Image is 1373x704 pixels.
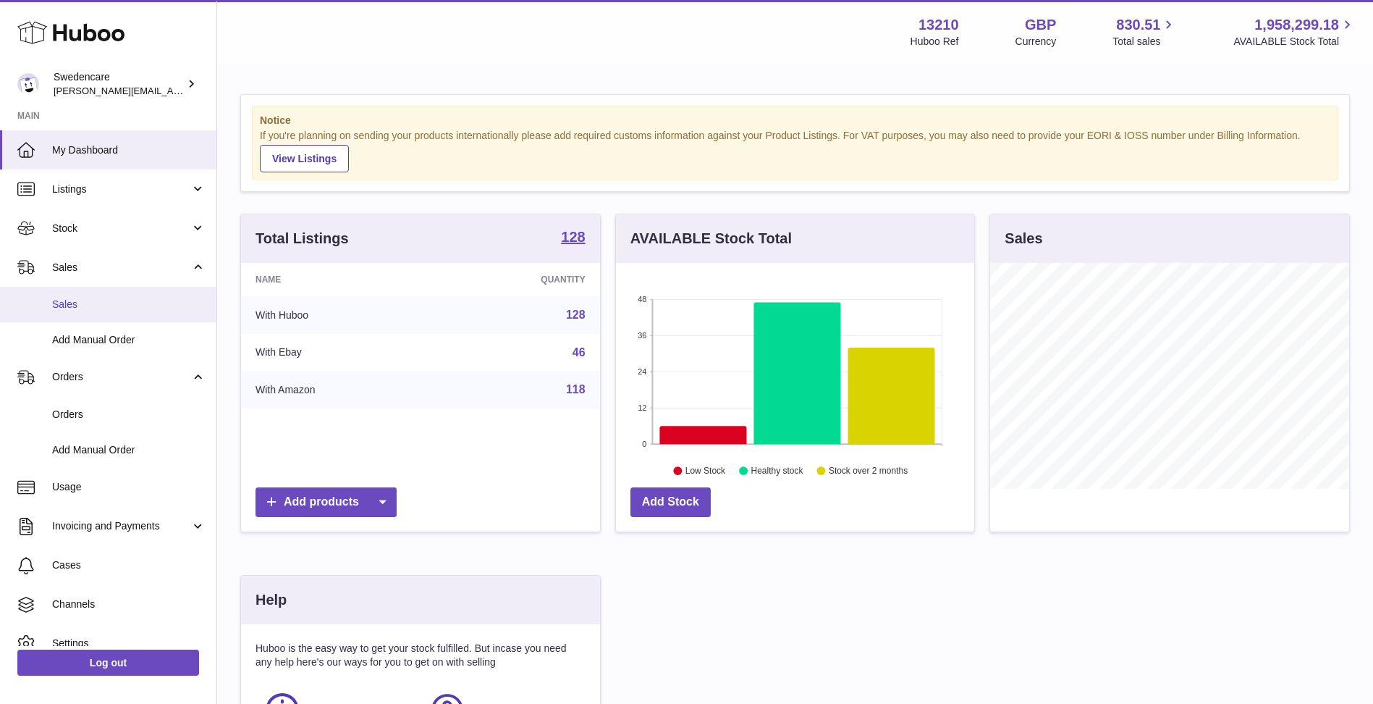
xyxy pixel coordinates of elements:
[52,598,206,611] span: Channels
[241,371,437,408] td: With Amazon
[911,35,959,49] div: Huboo Ref
[260,129,1330,172] div: If you're planning on sending your products internationally please add required customs informati...
[241,334,437,372] td: With Ebay
[1025,15,1056,35] strong: GBP
[52,408,206,422] span: Orders
[260,145,349,172] a: View Listings
[638,367,646,376] text: 24
[52,519,190,533] span: Invoicing and Payments
[829,466,908,476] text: Stock over 2 months
[54,85,368,96] span: [PERSON_NAME][EMAIL_ADDRESS][PERSON_NAME][DOMAIN_NAME]
[638,403,646,412] text: 12
[642,440,646,448] text: 0
[1112,15,1177,49] a: 830.51 Total sales
[52,443,206,457] span: Add Manual Order
[52,637,206,650] span: Settings
[573,346,586,359] a: 46
[1233,15,1356,49] a: 1,958,299.18 AVAILABLE Stock Total
[1116,15,1160,35] span: 830.51
[751,466,803,476] text: Healthy stock
[566,309,586,321] a: 128
[54,70,184,98] div: Swedencare
[918,15,959,35] strong: 13210
[561,230,585,244] strong: 128
[17,73,39,95] img: daniel.corbridge@swedencare.co.uk
[1233,35,1356,49] span: AVAILABLE Stock Total
[52,183,190,196] span: Listings
[1112,35,1177,49] span: Total sales
[241,296,437,334] td: With Huboo
[1254,15,1339,35] span: 1,958,299.18
[52,298,206,311] span: Sales
[638,331,646,340] text: 36
[255,642,586,669] p: Huboo is the easy way to get your stock fulfilled. But incase you need any help here's our ways f...
[1005,229,1042,248] h3: Sales
[566,383,586,395] a: 118
[52,143,206,157] span: My Dashboard
[255,590,287,610] h3: Help
[241,263,437,296] th: Name
[52,480,206,494] span: Usage
[255,229,349,248] h3: Total Listings
[437,263,599,296] th: Quantity
[1015,35,1057,49] div: Currency
[52,333,206,347] span: Add Manual Order
[685,466,726,476] text: Low Stock
[260,114,1330,127] strong: Notice
[638,295,646,303] text: 48
[52,370,190,384] span: Orders
[255,487,397,517] a: Add products
[630,487,711,517] a: Add Stock
[630,229,792,248] h3: AVAILABLE Stock Total
[561,230,585,247] a: 128
[52,558,206,572] span: Cases
[52,261,190,275] span: Sales
[17,650,199,676] a: Log out
[52,222,190,235] span: Stock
